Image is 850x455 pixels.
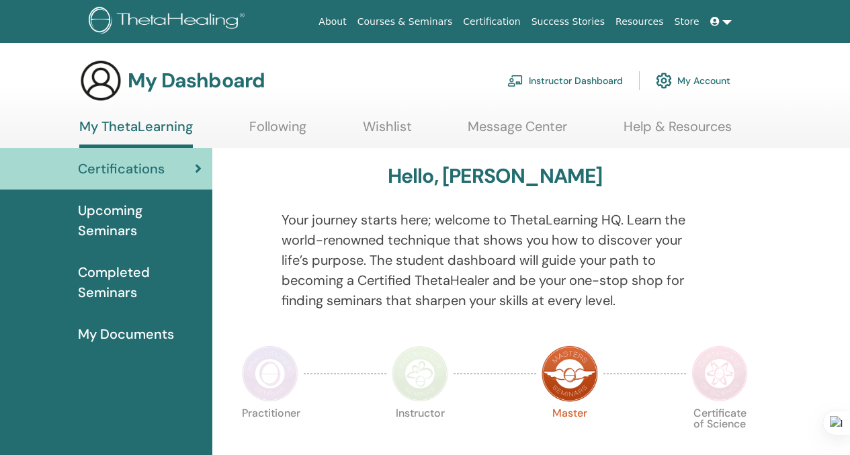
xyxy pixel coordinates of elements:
[656,66,730,95] a: My Account
[656,69,672,92] img: cog.svg
[89,7,249,37] img: logo.png
[352,9,458,34] a: Courses & Seminars
[249,118,306,144] a: Following
[128,69,265,93] h3: My Dashboard
[526,9,610,34] a: Success Stories
[458,9,525,34] a: Certification
[78,200,202,241] span: Upcoming Seminars
[507,75,523,87] img: chalkboard-teacher.svg
[313,9,351,34] a: About
[282,210,709,311] p: Your journey starts here; welcome to ThetaLearning HQ. Learn the world-renowned technique that sh...
[78,159,165,179] span: Certifications
[392,345,448,402] img: Instructor
[78,262,202,302] span: Completed Seminars
[79,118,193,148] a: My ThetaLearning
[624,118,732,144] a: Help & Resources
[669,9,705,34] a: Store
[691,345,748,402] img: Certificate of Science
[79,59,122,102] img: generic-user-icon.jpg
[242,345,298,402] img: Practitioner
[542,345,598,402] img: Master
[468,118,567,144] a: Message Center
[363,118,412,144] a: Wishlist
[78,324,174,344] span: My Documents
[388,164,603,188] h3: Hello, [PERSON_NAME]
[507,66,623,95] a: Instructor Dashboard
[610,9,669,34] a: Resources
